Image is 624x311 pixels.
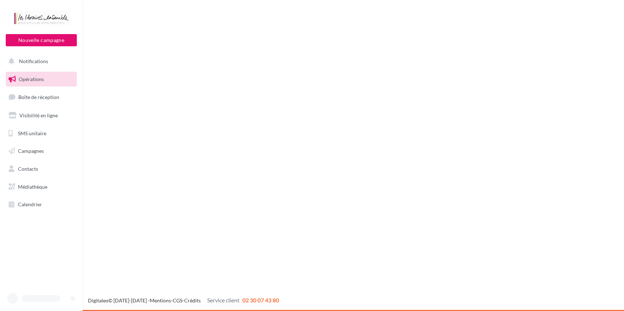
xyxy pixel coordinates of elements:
a: SMS unitaire [4,126,78,141]
a: Digitaleo [88,297,108,303]
a: Visibilité en ligne [4,108,78,123]
a: Campagnes [4,143,78,159]
span: Calendrier [18,201,42,207]
a: CGS [173,297,182,303]
a: Mentions [150,297,171,303]
a: Calendrier [4,197,78,212]
a: Médiathèque [4,179,78,194]
span: Visibilité en ligne [19,112,58,118]
span: Notifications [19,58,48,64]
span: Service client [207,297,239,303]
span: Contacts [18,166,38,172]
span: 02 30 07 43 80 [242,297,279,303]
a: Contacts [4,161,78,176]
a: Opérations [4,72,78,87]
a: Boîte de réception [4,89,78,105]
span: Médiathèque [18,184,47,190]
span: Boîte de réception [18,94,59,100]
button: Notifications [4,54,75,69]
span: Campagnes [18,148,44,154]
span: SMS unitaire [18,130,46,136]
span: Opérations [19,76,44,82]
button: Nouvelle campagne [6,34,77,46]
a: Crédits [184,297,201,303]
span: © [DATE]-[DATE] - - - [88,297,279,303]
